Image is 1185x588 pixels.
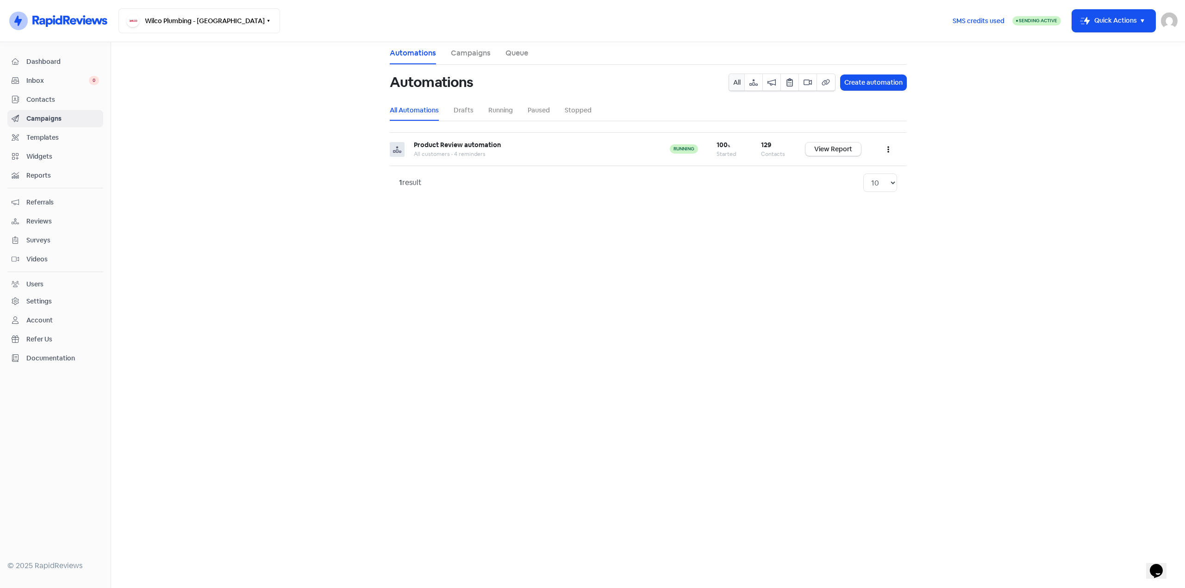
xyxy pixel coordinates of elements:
[451,48,491,59] a: Campaigns
[7,110,103,127] a: Campaigns
[7,293,103,310] a: Settings
[7,560,103,571] div: © 2025 RapidReviews
[7,148,103,165] a: Widgets
[399,177,422,188] div: result
[761,150,787,158] div: Contacts
[761,141,771,149] b: 129
[26,198,99,207] span: Referrals
[7,53,103,70] a: Dashboard
[414,141,501,149] b: Product Review automation
[805,142,861,156] a: View Report
[26,235,99,245] span: Surveys
[26,57,99,67] span: Dashboard
[390,105,439,115] a: All Automations
[26,279,44,289] div: Users
[7,91,103,108] a: Contacts
[414,150,651,158] div: All customers • 4 reminders
[26,316,53,325] div: Account
[729,74,745,91] button: All
[26,95,99,105] span: Contacts
[118,8,280,33] button: Wilco Plumbing - [GEOGRAPHIC_DATA]
[717,150,742,158] div: Started
[390,68,473,97] h1: Automations
[26,217,99,226] span: Reviews
[26,114,99,124] span: Campaigns
[26,254,99,264] span: Videos
[26,353,99,363] span: Documentation
[728,144,730,148] span: %
[399,178,402,187] strong: 1
[7,213,103,230] a: Reviews
[26,297,52,306] div: Settings
[841,75,906,90] button: Create automation
[1012,15,1061,26] a: Sending Active
[454,105,474,115] a: Drafts
[670,144,698,154] span: running
[26,133,99,142] span: Templates
[7,350,103,367] a: Documentation
[390,48,436,59] a: Automations
[26,171,99,180] span: Reports
[1146,551,1176,579] iframe: chat widget
[7,276,103,293] a: Users
[89,76,99,85] span: 0
[7,312,103,329] a: Account
[1019,18,1057,24] span: Sending Active
[528,105,550,115] a: Paused
[7,129,103,146] a: Templates
[565,105,592,115] a: Stopped
[717,141,730,149] b: 100
[7,72,103,89] a: Inbox 0
[953,16,1004,26] span: SMS credits used
[7,194,103,211] a: Referrals
[26,152,99,161] span: Widgets
[7,167,103,184] a: Reports
[1072,10,1155,32] button: Quick Actions
[488,105,513,115] a: Running
[26,76,89,86] span: Inbox
[1161,12,1178,29] img: User
[26,334,99,344] span: Refer Us
[7,232,103,249] a: Surveys
[945,15,1012,25] a: SMS credits used
[7,251,103,268] a: Videos
[505,48,528,59] a: Queue
[7,331,103,348] a: Refer Us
